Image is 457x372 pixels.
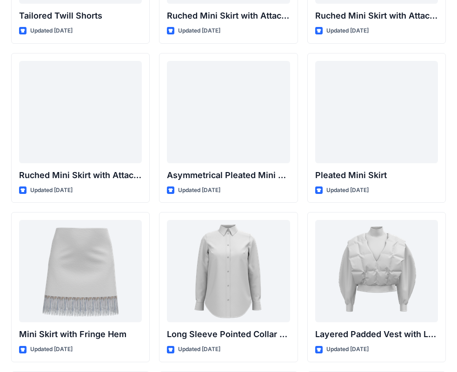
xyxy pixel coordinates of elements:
[315,220,438,322] a: Layered Padded Vest with Long Sleeve Top
[167,9,290,22] p: Ruched Mini Skirt with Attached Draped Panel
[315,9,438,22] p: Ruched Mini Skirt with Attached Draped Panel
[30,345,73,354] p: Updated [DATE]
[19,61,142,163] a: Ruched Mini Skirt with Attached Draped Panel
[19,220,142,322] a: Mini Skirt with Fringe Hem
[19,328,142,341] p: Mini Skirt with Fringe Hem
[167,328,290,341] p: Long Sleeve Pointed Collar Button-Up Shirt
[19,9,142,22] p: Tailored Twill Shorts
[19,169,142,182] p: Ruched Mini Skirt with Attached Draped Panel
[167,220,290,322] a: Long Sleeve Pointed Collar Button-Up Shirt
[315,61,438,163] a: Pleated Mini Skirt
[30,186,73,195] p: Updated [DATE]
[315,169,438,182] p: Pleated Mini Skirt
[178,345,220,354] p: Updated [DATE]
[167,169,290,182] p: Asymmetrical Pleated Mini Skirt with Drape
[326,186,369,195] p: Updated [DATE]
[178,186,220,195] p: Updated [DATE]
[315,328,438,341] p: Layered Padded Vest with Long Sleeve Top
[30,26,73,36] p: Updated [DATE]
[326,26,369,36] p: Updated [DATE]
[326,345,369,354] p: Updated [DATE]
[178,26,220,36] p: Updated [DATE]
[167,61,290,163] a: Asymmetrical Pleated Mini Skirt with Drape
